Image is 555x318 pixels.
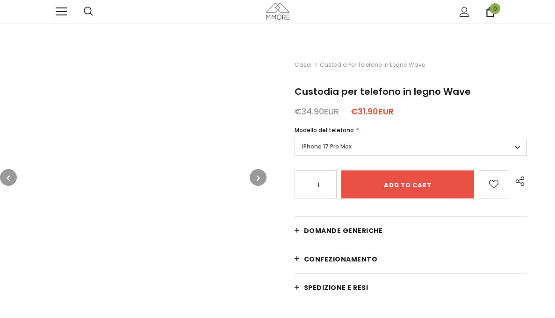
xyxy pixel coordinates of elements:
[485,7,495,17] a: 0
[341,170,474,198] input: Add to cart
[320,59,425,71] span: Custodia per telefono in legno Wave
[351,106,394,117] span: €31.90EUR
[295,126,354,134] span: Modello del telefono
[295,138,527,156] label: iPhone 17 Pro Max
[304,226,383,235] span: Domande generiche
[295,106,339,117] span: €34.90EUR
[295,59,311,71] a: Casa
[266,3,289,19] img: Casi MMORE
[295,217,527,245] a: Domande generiche
[304,254,378,264] span: CONFEZIONAMENTO
[295,245,527,273] a: CONFEZIONAMENTO
[295,85,471,98] span: Custodia per telefono in legno Wave
[490,3,500,14] span: 0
